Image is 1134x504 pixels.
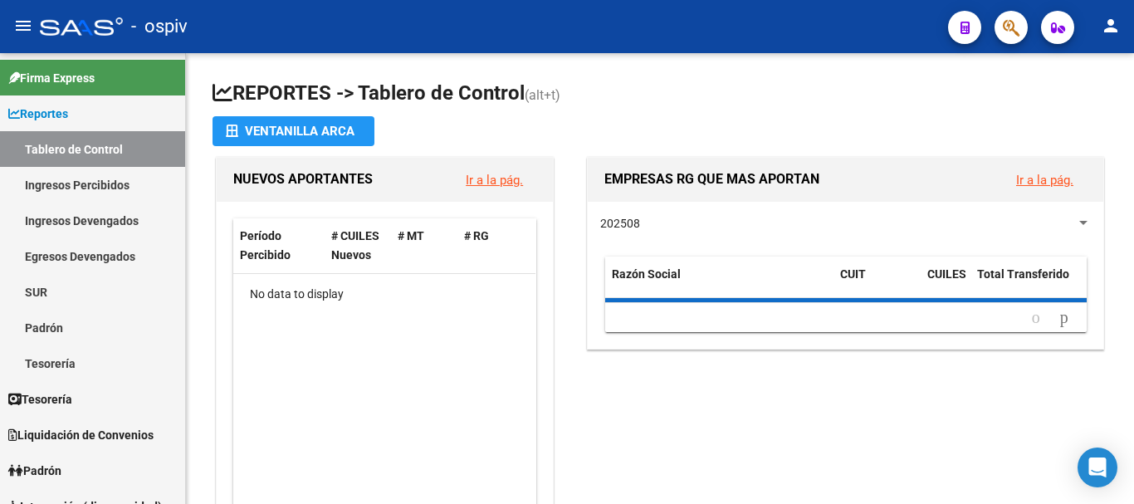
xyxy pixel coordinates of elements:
[240,229,291,262] span: Período Percibido
[1016,173,1073,188] a: Ir a la pág.
[233,274,535,316] div: No data to display
[391,218,457,273] datatable-header-cell: # MT
[970,257,1087,311] datatable-header-cell: Total Transferido
[1024,309,1048,327] a: go to previous page
[213,80,1107,109] h1: REPORTES -> Tablero de Control
[612,267,681,281] span: Razón Social
[1003,164,1087,195] button: Ir a la pág.
[233,171,373,187] span: NUEVOS APORTANTES
[1101,16,1121,36] mat-icon: person
[131,8,188,45] span: - ospiv
[13,16,33,36] mat-icon: menu
[1078,448,1117,487] div: Open Intercom Messenger
[977,267,1069,281] span: Total Transferido
[331,229,379,262] span: # CUILES Nuevos
[213,116,374,146] button: Ventanilla ARCA
[452,164,536,195] button: Ir a la pág.
[226,116,361,146] div: Ventanilla ARCA
[525,87,560,103] span: (alt+t)
[1053,309,1076,327] a: go to next page
[464,229,489,242] span: # RG
[8,390,72,409] span: Tesorería
[921,257,970,311] datatable-header-cell: CUILES
[8,426,154,444] span: Liquidación de Convenios
[604,171,819,187] span: EMPRESAS RG QUE MAS APORTAN
[8,69,95,87] span: Firma Express
[398,229,424,242] span: # MT
[457,218,524,273] datatable-header-cell: # RG
[927,267,966,281] span: CUILES
[840,267,866,281] span: CUIT
[833,257,921,311] datatable-header-cell: CUIT
[233,218,325,273] datatable-header-cell: Período Percibido
[325,218,391,273] datatable-header-cell: # CUILES Nuevos
[605,257,833,311] datatable-header-cell: Razón Social
[600,217,640,230] span: 202508
[8,462,61,480] span: Padrón
[466,173,523,188] a: Ir a la pág.
[8,105,68,123] span: Reportes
